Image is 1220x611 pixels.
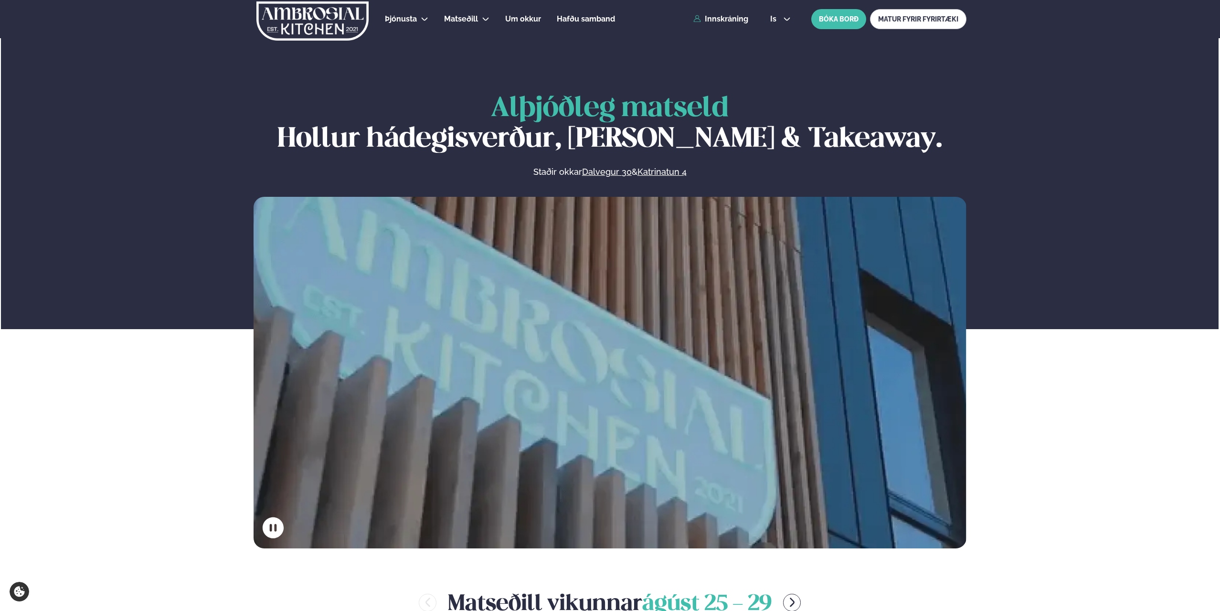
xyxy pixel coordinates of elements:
[10,582,29,601] a: Cookie settings
[385,13,417,25] a: Þjónusta
[870,9,966,29] a: MATUR FYRIR FYRIRTÆKI
[582,166,632,178] a: Dalvegur 30
[444,14,478,23] span: Matseðill
[429,166,790,178] p: Staðir okkar &
[491,96,729,122] span: Alþjóðleg matseld
[763,15,798,23] button: is
[255,1,370,41] img: logo
[770,15,779,23] span: is
[505,14,541,23] span: Um okkur
[557,13,615,25] a: Hafðu samband
[385,14,417,23] span: Þjónusta
[254,94,966,155] h1: Hollur hádegisverður, [PERSON_NAME] & Takeaway.
[693,15,748,23] a: Innskráning
[444,13,478,25] a: Matseðill
[811,9,866,29] button: BÓKA BORÐ
[637,166,687,178] a: Katrinatun 4
[557,14,615,23] span: Hafðu samband
[505,13,541,25] a: Um okkur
